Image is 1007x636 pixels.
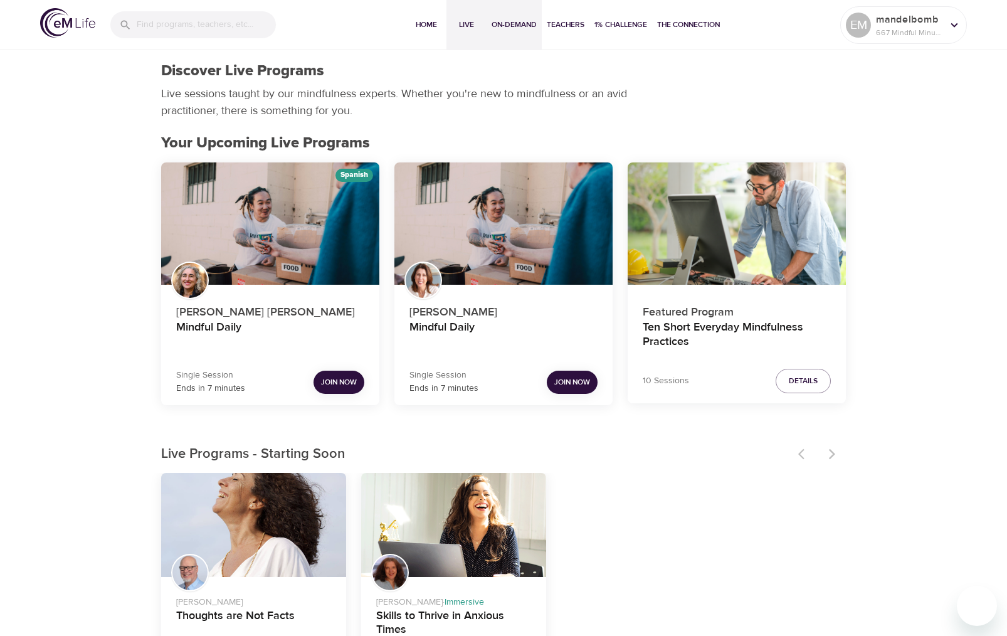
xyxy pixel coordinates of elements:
p: [PERSON_NAME] [409,299,598,321]
img: logo [40,8,95,38]
input: Find programs, teachers, etc... [137,11,276,38]
button: Mindful Daily [161,162,379,285]
div: The episodes in this programs will be in Spanish [335,169,373,182]
p: mandelbomb [876,12,942,27]
p: [PERSON_NAME] [PERSON_NAME] [176,299,364,321]
p: 10 Sessions [643,374,689,388]
iframe: Button to launch messaging window [957,586,997,626]
span: Join Now [321,376,357,389]
p: Single Session [409,369,478,382]
button: Skills to Thrive in Anxious Times [361,473,546,577]
button: Thoughts are Not Facts [161,473,346,577]
button: Mindful Daily [394,162,613,285]
h1: Discover Live Programs [161,62,324,80]
h4: Mindful Daily [176,321,364,351]
p: Live Programs - Starting Soon [161,444,791,465]
span: The Connection [657,18,720,31]
button: Ten Short Everyday Mindfulness Practices [628,162,846,285]
p: Ends in 7 minutes [409,382,478,395]
p: Featured Program [643,299,831,321]
span: Teachers [547,18,584,31]
p: Ends in 7 minutes [176,382,245,395]
span: 1% Challenge [594,18,647,31]
button: Join Now [547,371,598,394]
h4: Ten Short Everyday Mindfulness Practices [643,321,831,351]
div: EM [846,13,871,38]
h4: Mindful Daily [409,321,598,351]
span: Live [451,18,482,31]
p: Single Session [176,369,245,382]
span: On-Demand [492,18,537,31]
h2: Your Upcoming Live Programs [161,134,846,152]
span: Details [789,374,818,388]
p: 667 Mindful Minutes [876,27,942,38]
button: Join Now [314,371,364,394]
span: Immersive [445,596,484,608]
span: Home [411,18,441,31]
span: Join Now [554,376,590,389]
button: Details [776,369,831,393]
p: [PERSON_NAME] [176,591,331,609]
p: [PERSON_NAME] · [376,591,531,609]
p: Live sessions taught by our mindfulness experts. Whether you're new to mindfulness or an avid pra... [161,85,631,119]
